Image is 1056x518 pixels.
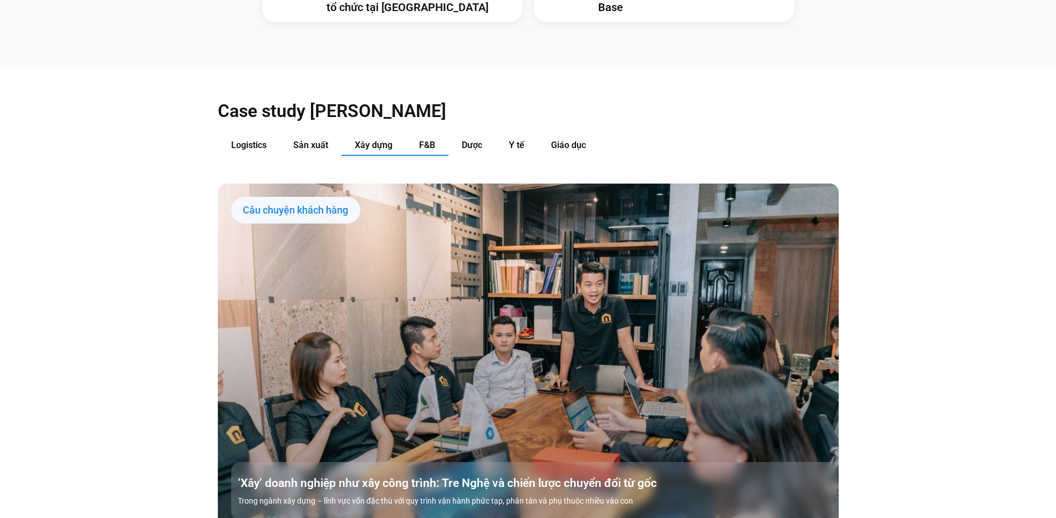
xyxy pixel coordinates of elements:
span: F&B [419,140,435,150]
a: ‘Xây’ doanh nghiệp như xây công trình: Tre Nghệ và chiến lược chuyển đổi từ gốc [238,475,845,491]
span: Giáo dục [551,140,586,150]
p: Trong ngành xây dựng – lĩnh vực vốn đặc thù với quy trình vận hành phức tạp, phân tán và phụ thuộ... [238,495,845,507]
span: Xây dựng [355,140,392,150]
span: Y tế [509,140,524,150]
h2: Case study [PERSON_NAME] [218,100,839,122]
div: Câu chuyện khách hàng [231,197,360,224]
span: Sản xuất [293,140,328,150]
span: Dược [462,140,482,150]
span: Logistics [231,140,267,150]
